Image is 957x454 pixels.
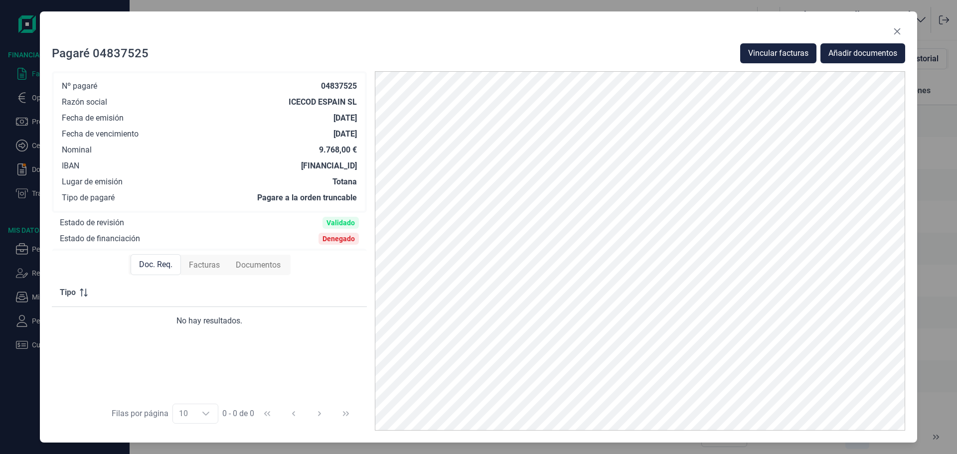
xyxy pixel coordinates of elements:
div: Choose [194,404,218,423]
button: Previous Page [282,402,306,426]
div: Fecha de emisión [62,113,124,123]
div: Tipo de pagaré [62,193,115,203]
div: Estado de financiación [60,234,140,244]
button: Añadir documentos [820,43,905,63]
div: Fecha de vencimiento [62,129,139,139]
img: PDF Viewer [375,71,905,431]
span: Facturas [189,259,220,271]
button: Close [889,23,905,39]
span: Documentos [236,259,281,271]
span: Doc. Req. [139,259,172,271]
div: Nº pagaré [62,81,97,91]
div: Estado de revisión [60,218,124,228]
div: Pagare a la orden truncable [257,193,357,203]
button: Last Page [334,402,358,426]
div: [FINANCIAL_ID] [301,161,357,171]
div: ICECOD ESPAIN SL [289,97,357,107]
div: IBAN [62,161,79,171]
div: Lugar de emisión [62,177,123,187]
div: Denegado [322,235,355,243]
div: Filas por página [112,408,168,420]
div: Razón social [62,97,107,107]
span: 0 - 0 de 0 [222,410,254,418]
span: Añadir documentos [828,47,897,59]
div: [DATE] [333,129,357,139]
button: Next Page [308,402,331,426]
span: Vincular facturas [748,47,808,59]
div: Totana [332,177,357,187]
div: 9.768,00 € [319,145,357,155]
div: Facturas [181,255,228,275]
div: [DATE] [333,113,357,123]
div: Pagaré 04837525 [52,45,149,61]
div: 04837525 [321,81,357,91]
div: Documentos [228,255,289,275]
button: First Page [255,402,279,426]
div: Validado [326,219,355,227]
div: Doc. Req. [131,254,181,275]
span: Tipo [60,287,76,299]
div: No hay resultados. [60,315,359,327]
button: Vincular facturas [740,43,816,63]
div: Nominal [62,145,92,155]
